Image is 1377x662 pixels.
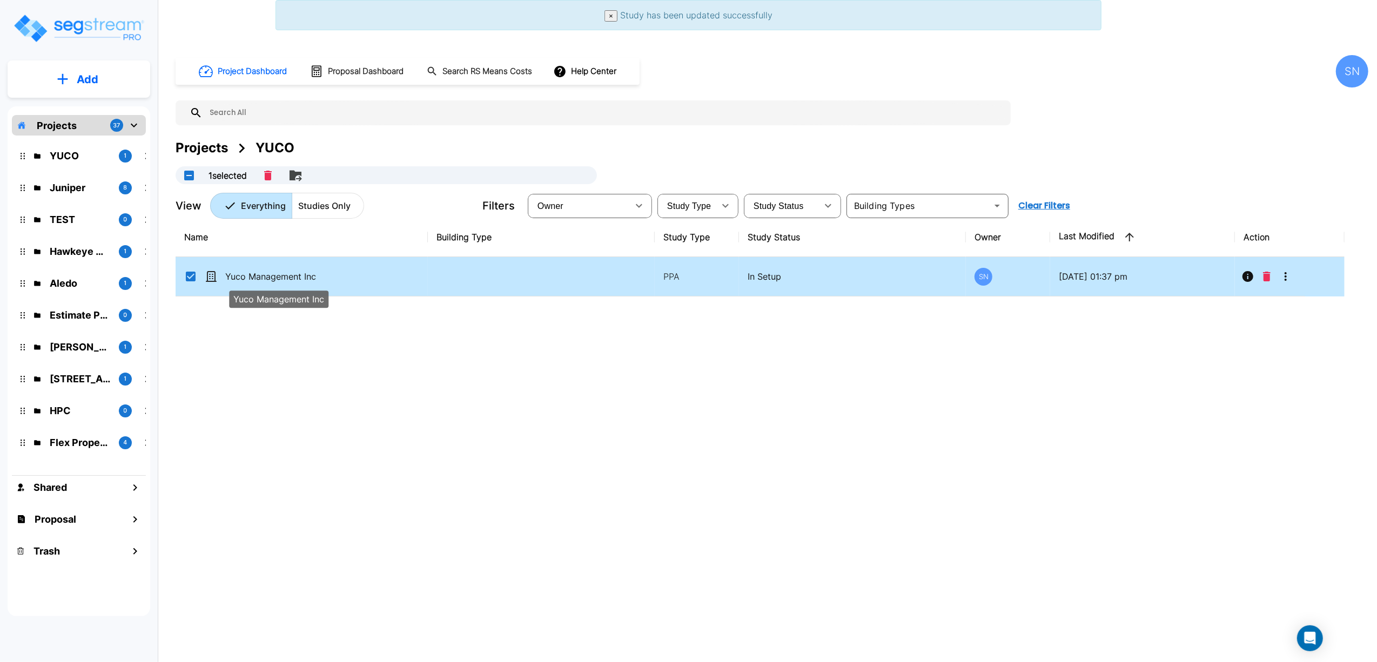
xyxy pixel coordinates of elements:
div: Open Intercom Messenger [1297,625,1323,651]
button: Everything [210,193,292,219]
button: Project Dashboard [194,59,293,83]
p: HPC [50,403,110,418]
button: Clear Filters [1014,195,1074,217]
h1: Proposal [35,512,76,526]
p: 1 [124,374,127,383]
div: Select [530,191,628,221]
th: Action [1235,218,1344,257]
p: TEST [50,212,110,227]
p: In Setup [748,270,957,283]
button: Open [990,198,1005,213]
div: Select [660,191,715,221]
img: Logo [12,13,145,44]
p: 138 Polecat Lane [50,371,110,386]
button: Add [8,64,150,95]
button: Help Center [551,61,621,82]
th: Last Modified [1050,218,1235,257]
h1: Proposal Dashboard [328,65,404,78]
p: Projects [37,118,77,133]
p: 4 [124,438,127,447]
button: Move [285,165,306,186]
th: Building Type [428,218,655,257]
button: Studies Only [292,193,364,219]
div: YUCO [256,138,294,158]
p: Juniper [50,180,110,195]
p: Aledo [50,276,110,291]
p: 1 [124,247,127,256]
th: Owner [966,218,1050,257]
h1: Shared [33,480,67,495]
p: 0 [124,406,127,415]
h1: Search RS Means Costs [442,65,532,78]
p: Flex Properties [50,435,110,450]
p: 0 [124,215,127,224]
p: 1 [124,151,127,160]
button: Close [604,10,617,22]
p: Yuco Management Inc [225,270,333,283]
p: PPA [663,270,730,283]
span: Owner [538,201,563,211]
p: Studies Only [298,199,351,212]
div: SN [975,268,992,286]
h1: Project Dashboard [218,65,287,78]
th: Study Status [739,218,966,257]
p: Kessler Rental [50,340,110,354]
input: Search All [203,100,1005,125]
div: Projects [176,138,228,158]
p: [DATE] 01:37 pm [1059,270,1226,283]
p: 0 [124,310,127,320]
div: Platform [210,193,364,219]
span: Study Type [667,201,711,211]
p: Estimate Property [50,308,110,322]
p: Yuco Management Inc [233,293,324,306]
button: Proposal Dashboard [306,60,409,83]
p: YUCO [50,148,110,163]
p: Hawkeye Medical LLC [50,244,110,259]
div: Select [746,191,817,221]
button: Delete [260,166,276,185]
p: 1 [124,279,127,288]
div: SN [1336,55,1368,87]
th: Name [176,218,428,257]
p: Add [77,71,98,87]
button: Delete [1259,266,1275,287]
p: 1 [124,342,127,352]
button: Info [1237,266,1259,287]
p: 1 selected [209,169,247,182]
span: Study has been updated successfully [620,10,773,21]
p: 8 [124,183,127,192]
button: Search RS Means Costs [422,61,538,82]
p: Filters [482,198,515,214]
th: Study Type [655,218,739,257]
p: View [176,198,201,214]
button: UnSelectAll [178,165,200,186]
input: Building Types [850,198,988,213]
span: × [609,12,613,20]
span: Study Status [754,201,804,211]
p: Everything [241,199,286,212]
button: More-Options [1275,266,1297,287]
h1: Trash [33,544,60,558]
p: 37 [113,121,120,130]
